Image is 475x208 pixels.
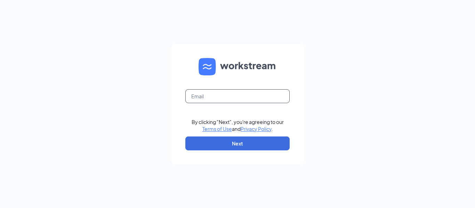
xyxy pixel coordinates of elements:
[192,118,284,132] div: By clicking "Next", you're agreeing to our and .
[185,136,290,150] button: Next
[199,58,276,75] img: WS logo and Workstream text
[202,126,232,132] a: Terms of Use
[185,89,290,103] input: Email
[241,126,272,132] a: Privacy Policy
